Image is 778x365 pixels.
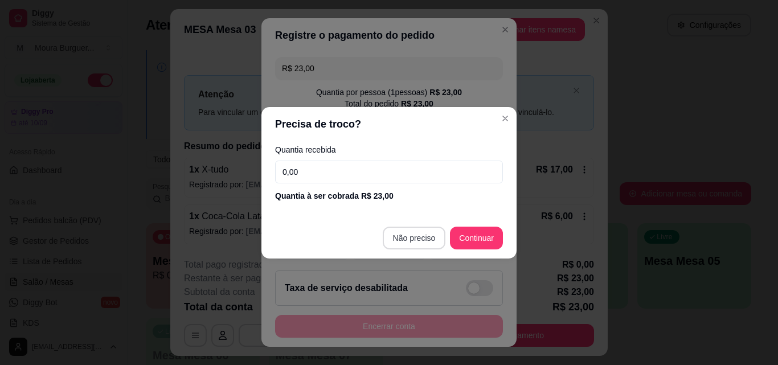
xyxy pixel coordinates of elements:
button: Não preciso [383,227,446,249]
label: Quantia recebida [275,146,503,154]
header: Precisa de troco? [261,107,517,141]
div: Quantia à ser cobrada R$ 23,00 [275,190,503,202]
button: Close [496,109,514,128]
button: Continuar [450,227,503,249]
